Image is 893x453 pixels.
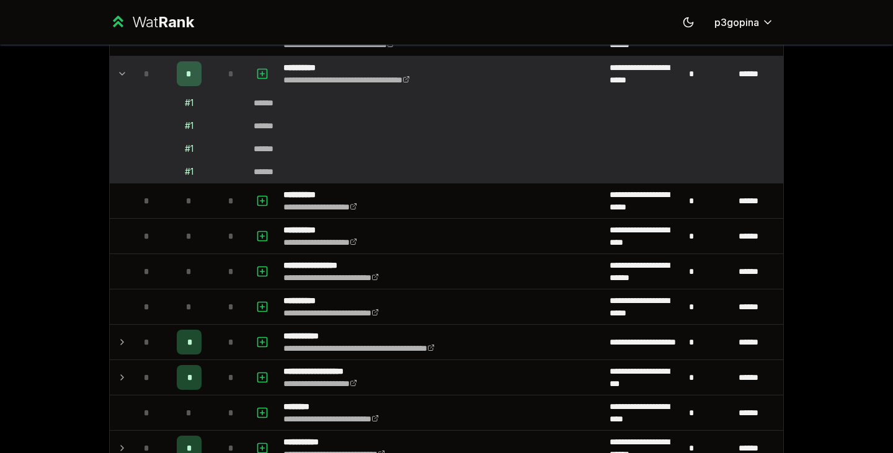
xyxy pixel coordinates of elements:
div: # 1 [185,165,193,178]
span: Rank [158,13,194,31]
div: # 1 [185,120,193,132]
a: WatRank [109,12,194,32]
div: Wat [132,12,194,32]
button: p3gopina [704,11,784,33]
span: p3gopina [714,15,759,30]
div: # 1 [185,97,193,109]
div: # 1 [185,143,193,155]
